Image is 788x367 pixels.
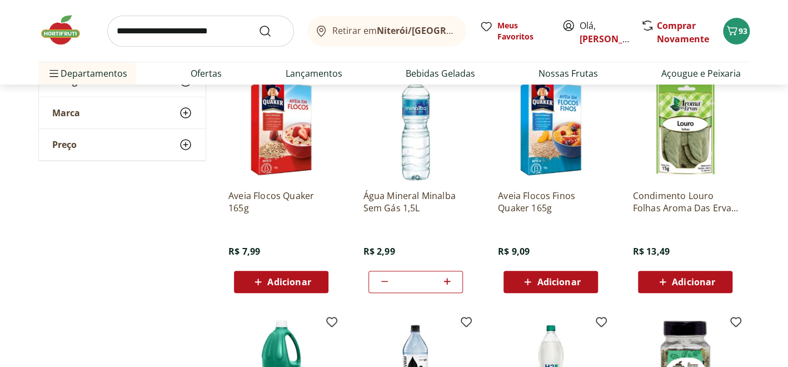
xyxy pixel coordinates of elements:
button: Submit Search [258,24,285,38]
span: R$ 9,09 [498,245,530,257]
span: Adicionar [537,277,580,286]
a: Lançamentos [285,67,342,80]
img: Aveia Flocos Finos Quaker 165g [498,75,604,181]
span: Preço [52,139,77,150]
button: Preço [39,129,206,160]
span: Marca [52,107,80,118]
img: Água Mineral Minalba Sem Gás 1,5L [363,75,468,181]
input: search [107,16,294,47]
button: Adicionar [234,271,328,293]
img: Condimento Louro Folhas Aroma Das Ervas 15G [632,75,738,181]
a: Condimento Louro Folhas Aroma Das Ervas 15G [632,190,738,214]
a: Aveia Flocos Finos Quaker 165g [498,190,604,214]
span: 93 [739,26,747,36]
a: Aveia Flocos Quaker 165g [228,190,334,214]
img: Hortifruti [38,13,94,47]
a: Ofertas [191,67,222,80]
span: R$ 13,49 [632,245,669,257]
button: Retirar emNiterói/[GEOGRAPHIC_DATA] [307,16,466,47]
a: Bebidas Geladas [406,67,475,80]
a: Meus Favoritos [480,20,548,42]
button: Carrinho [723,18,750,44]
b: Niterói/[GEOGRAPHIC_DATA] [377,24,503,37]
a: Água Mineral Minalba Sem Gás 1,5L [363,190,468,214]
span: Adicionar [672,277,715,286]
button: Menu [47,60,61,87]
span: Meus Favoritos [497,20,548,42]
a: Nossas Frutas [538,67,598,80]
a: Açougue e Peixaria [661,67,741,80]
span: Retirar em [332,26,455,36]
span: Olá, [580,19,629,46]
span: Departamentos [47,60,127,87]
span: Adicionar [267,277,311,286]
button: Marca [39,97,206,128]
button: Adicionar [638,271,732,293]
img: Aveia Flocos Quaker 165g [228,75,334,181]
span: R$ 7,99 [228,245,260,257]
a: [PERSON_NAME] [580,33,652,45]
button: Adicionar [503,271,598,293]
span: R$ 2,99 [363,245,395,257]
a: Comprar Novamente [657,19,709,45]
